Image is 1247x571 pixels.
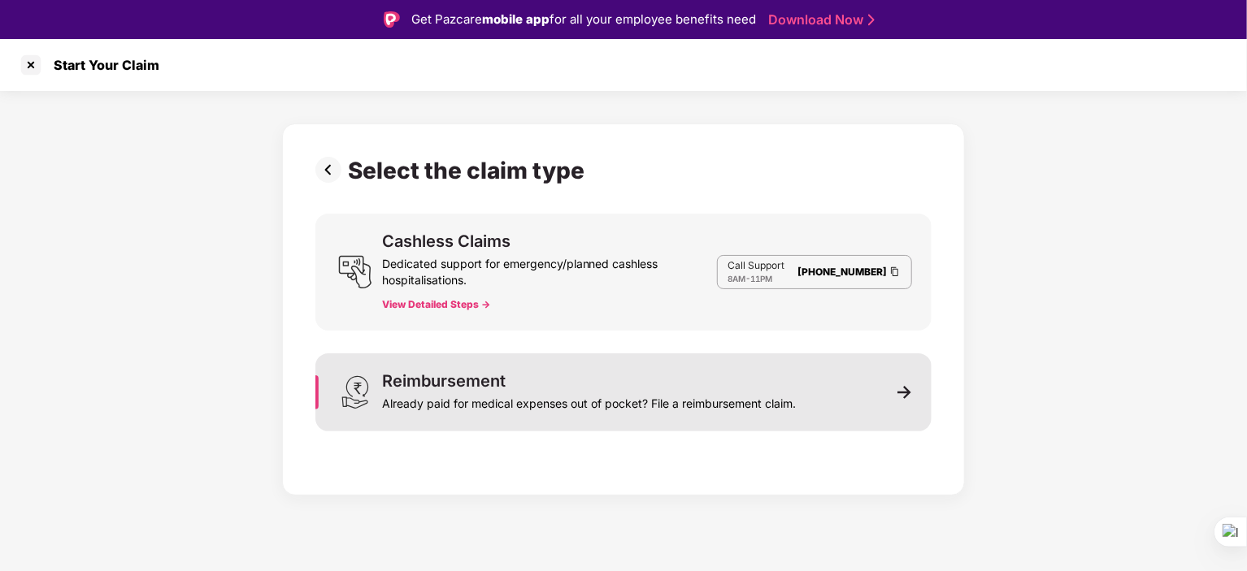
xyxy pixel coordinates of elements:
div: Reimbursement [382,373,506,389]
img: Stroke [868,11,875,28]
span: 8AM [728,274,745,283]
img: Logo [384,11,400,28]
div: Already paid for medical expenses out of pocket? File a reimbursement claim. [382,389,796,412]
div: - [728,272,784,285]
p: Call Support [728,259,784,272]
img: svg+xml;base64,PHN2ZyB3aWR0aD0iMTEiIGhlaWdodD0iMTEiIHZpZXdCb3g9IjAgMCAxMSAxMSIgZmlsbD0ibm9uZSIgeG... [897,385,912,400]
div: Dedicated support for emergency/planned cashless hospitalisations. [382,249,717,288]
span: 11PM [750,274,772,283]
a: [PHONE_NUMBER] [797,266,887,278]
img: svg+xml;base64,PHN2ZyB3aWR0aD0iMjQiIGhlaWdodD0iMzEiIHZpZXdCb3g9IjAgMCAyNCAzMSIgZmlsbD0ibm9uZSIgeG... [338,375,372,409]
a: Download Now [768,11,870,28]
img: svg+xml;base64,PHN2ZyBpZD0iUHJldi0zMngzMiIgeG1sbnM9Imh0dHA6Ly93d3cudzMub3JnLzIwMDAvc3ZnIiB3aWR0aD... [315,157,348,183]
strong: mobile app [482,11,550,27]
img: svg+xml;base64,PHN2ZyB3aWR0aD0iMjQiIGhlaWdodD0iMjUiIHZpZXdCb3g9IjAgMCAyNCAyNSIgZmlsbD0ibm9uZSIgeG... [338,255,372,289]
div: Start Your Claim [44,57,159,73]
div: Get Pazcare for all your employee benefits need [411,10,756,29]
button: View Detailed Steps -> [382,298,490,311]
img: Clipboard Icon [889,265,902,279]
div: Select the claim type [348,157,591,184]
div: Cashless Claims [382,233,511,249]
